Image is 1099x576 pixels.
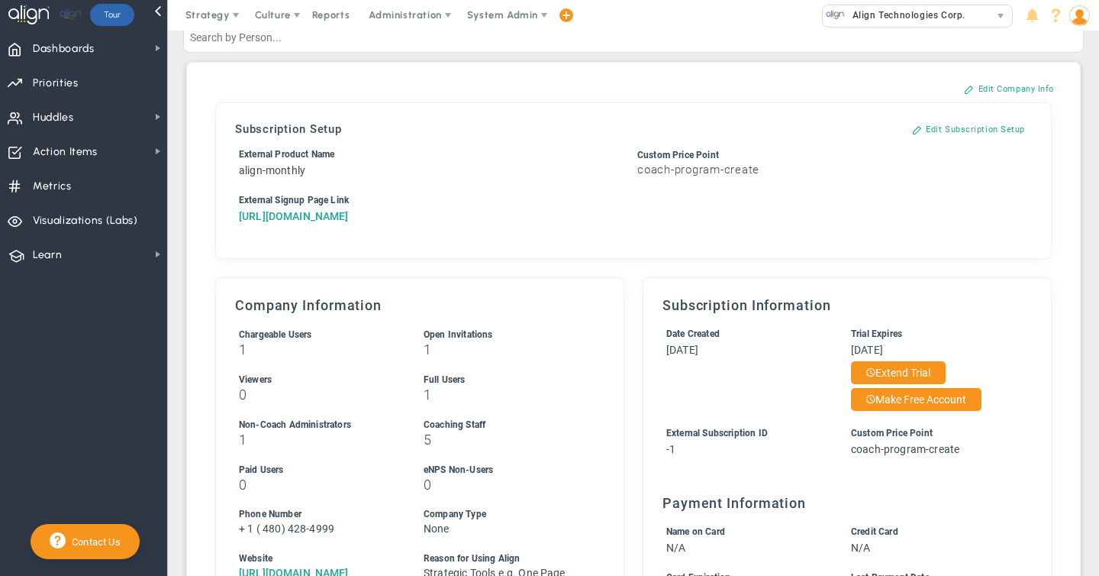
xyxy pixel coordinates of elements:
[239,147,630,162] div: External Product Name
[239,432,395,447] h3: 1
[33,67,79,99] span: Priorities
[666,542,685,554] span: N/A
[239,464,284,475] span: Paid Users
[239,477,395,492] h3: 0
[845,5,965,25] span: Align Technologies Corp.
[424,507,580,522] div: Company Type
[851,525,1007,539] div: Credit Card
[851,327,1007,341] div: Trial Expires
[637,150,719,160] span: Custom Price Point
[235,297,604,313] h3: Company Information
[897,117,1040,141] button: Edit Subscription Setup
[256,523,260,535] span: (
[949,76,1069,101] button: Edit Company Info
[662,297,1032,313] h3: Subscription Information
[239,210,349,222] a: [URL][DOMAIN_NAME]
[424,342,580,357] h3: 1
[239,374,272,385] span: Viewers
[33,102,74,134] span: Huddles
[239,328,312,340] label: Includes Users + Open Invitations, excludes Coaching Staff
[255,9,291,21] span: Culture
[66,536,121,548] span: Contact Us
[33,33,95,65] span: Dashboards
[1069,5,1090,26] img: 50249.Person.photo
[851,542,870,554] span: N/A
[666,327,823,341] div: Date Created
[666,443,675,455] span: -1
[424,387,580,402] h3: 1
[239,387,395,402] h3: 0
[851,443,959,455] span: coach-program-create
[424,477,580,492] h3: 0
[424,432,580,447] h3: 5
[239,342,395,357] h3: 1
[424,523,450,535] span: None
[424,374,466,385] span: Full Users
[666,426,823,441] div: External Subscription ID
[33,239,62,271] span: Learn
[851,344,883,356] span: [DATE]
[637,163,1028,177] h3: coach-program-create
[33,136,98,168] span: Action Items
[263,523,281,535] span: 480
[467,9,538,21] span: System Admin
[662,495,1032,511] h3: Payment Information
[183,22,1084,53] input: Search by Person...
[282,523,285,535] span: )
[33,205,138,237] span: Visualizations (Labs)
[33,170,72,202] span: Metrics
[424,329,493,340] span: Open Invitations
[288,523,334,535] span: 428-4999
[851,388,981,411] button: Make Free Account
[185,9,230,21] span: Strategy
[990,5,1012,27] span: select
[424,419,485,430] span: Coaching Staff
[239,193,630,208] div: External Signup Page Link
[239,419,351,430] span: Non-Coach Administrators
[239,552,395,566] div: Website
[851,361,946,384] button: Extend Trial
[424,464,493,475] span: eNPS Non-Users
[666,525,823,539] div: Name on Card
[247,523,253,535] span: 1
[851,426,1007,441] div: Custom Price Point
[239,523,245,535] span: +
[666,344,698,356] span: [DATE]
[239,164,305,176] span: align-monthly
[424,552,580,566] div: Reason for Using Align
[239,329,312,340] span: Chargeable Users
[369,9,441,21] span: Administration
[239,507,395,522] div: Phone Number
[826,5,845,24] img: 10991.Company.photo
[235,122,1032,136] h3: Subscription Setup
